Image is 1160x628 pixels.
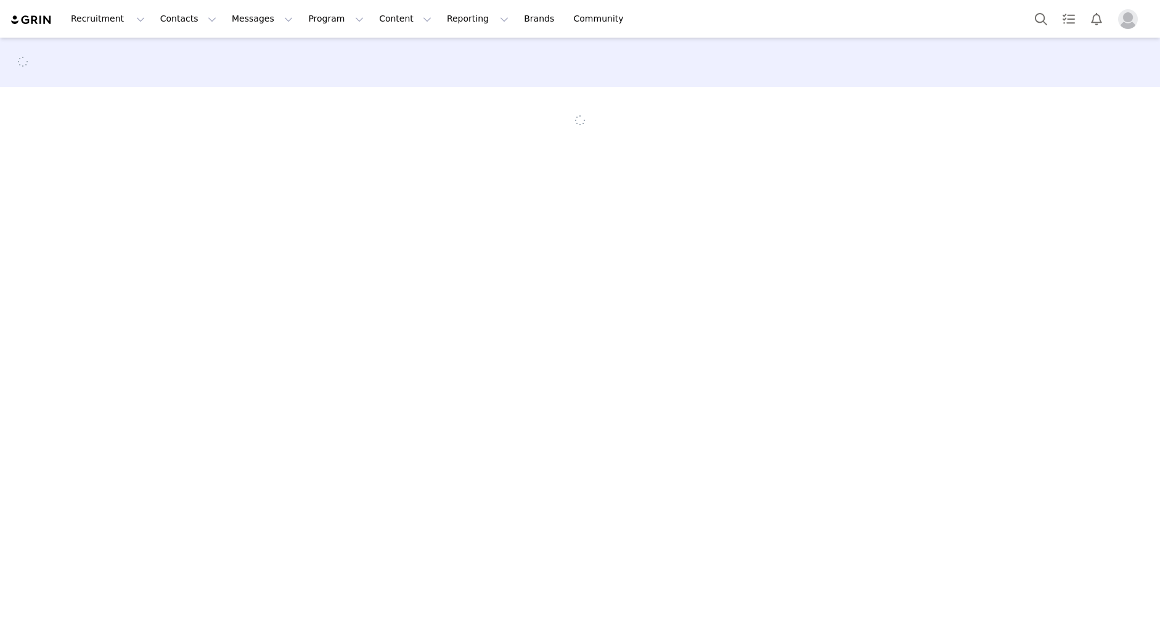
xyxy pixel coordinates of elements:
[63,5,152,33] button: Recruitment
[153,5,224,33] button: Contacts
[1055,5,1082,33] a: Tasks
[301,5,371,33] button: Program
[517,5,565,33] a: Brands
[224,5,300,33] button: Messages
[1111,9,1150,29] button: Profile
[1083,5,1110,33] button: Notifications
[1118,9,1138,29] img: placeholder-profile.jpg
[439,5,516,33] button: Reporting
[1027,5,1055,33] button: Search
[10,14,53,26] img: grin logo
[372,5,439,33] button: Content
[566,5,637,33] a: Community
